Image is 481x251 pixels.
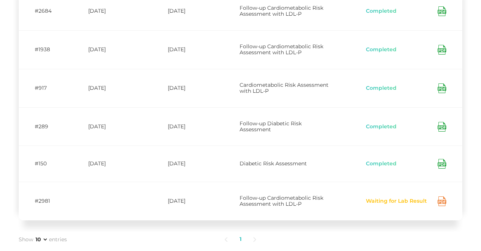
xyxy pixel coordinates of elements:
[240,4,323,17] span: Follow-up Cardiometabolic Risk Assessment with LDL-P
[240,120,302,133] span: Follow-up Diabetic Risk Assessment
[34,236,48,243] select: Showentries
[240,195,323,207] span: Follow-up Cardiometabolic Risk Assessment with LDL-P
[19,69,72,107] td: #917
[366,161,397,167] span: Completed
[240,82,329,94] span: Cardiometabolic Risk Assessment with LDL-P
[152,182,223,220] td: [DATE]
[72,107,152,146] td: [DATE]
[19,146,72,182] td: #150
[152,69,223,107] td: [DATE]
[240,43,323,56] span: Follow-up Cardiometabolic Risk Assessment with LDL-P
[240,160,307,167] span: Diabetic Risk Assessment
[366,47,397,53] span: Completed
[19,107,72,146] td: #289
[366,124,397,130] span: Completed
[152,146,223,182] td: [DATE]
[366,198,427,204] span: Waiting for Lab Result
[152,107,223,146] td: [DATE]
[19,182,72,220] td: #2981
[152,30,223,69] td: [DATE]
[19,236,67,244] label: Show entries
[72,69,152,107] td: [DATE]
[366,8,397,14] span: Completed
[366,85,397,91] span: Completed
[72,146,152,182] td: [DATE]
[19,30,72,69] td: #1938
[72,30,152,69] td: [DATE]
